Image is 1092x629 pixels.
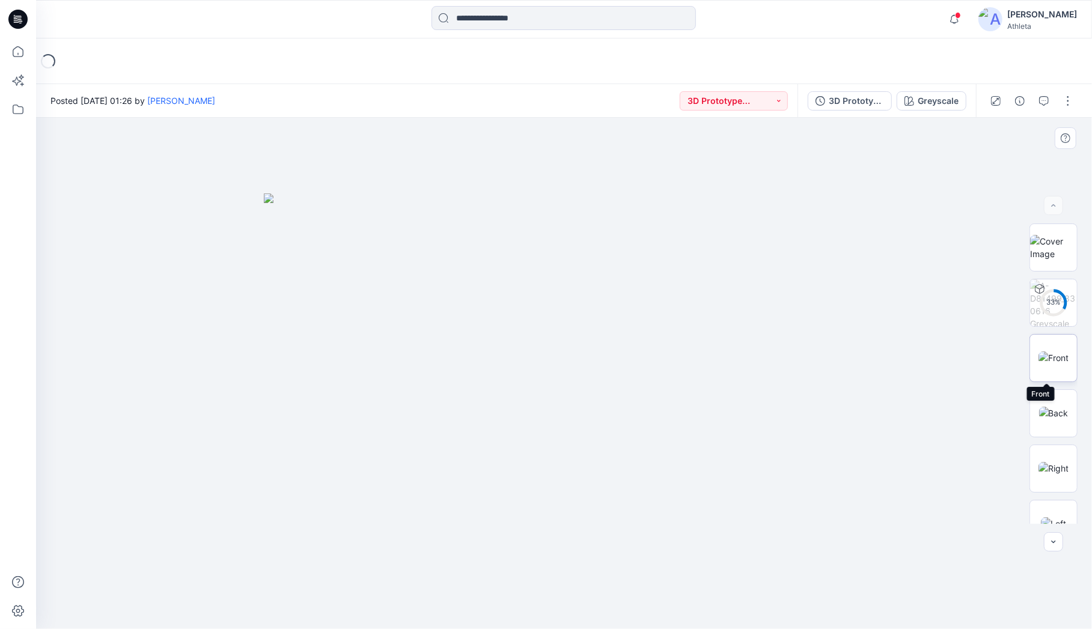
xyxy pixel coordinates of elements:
img: A-D81499_830616 Greyscale [1030,279,1077,326]
div: Greyscale [918,94,959,108]
img: Back [1039,407,1069,419]
img: Cover Image [1030,235,1077,260]
div: [PERSON_NAME] [1007,7,1077,22]
img: Front [1039,351,1069,364]
div: 3D Prototype Sample (Vendor) [829,94,884,108]
a: [PERSON_NAME] [147,96,215,106]
button: Details [1010,91,1029,111]
span: Posted [DATE] 01:26 by [50,94,215,107]
button: 3D Prototype Sample (Vendor) [808,91,892,111]
img: Right [1039,462,1069,475]
img: Left [1041,517,1066,530]
button: Greyscale [897,91,966,111]
div: Athleta [1007,22,1077,31]
div: 33 % [1039,297,1068,308]
img: avatar [978,7,1002,31]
